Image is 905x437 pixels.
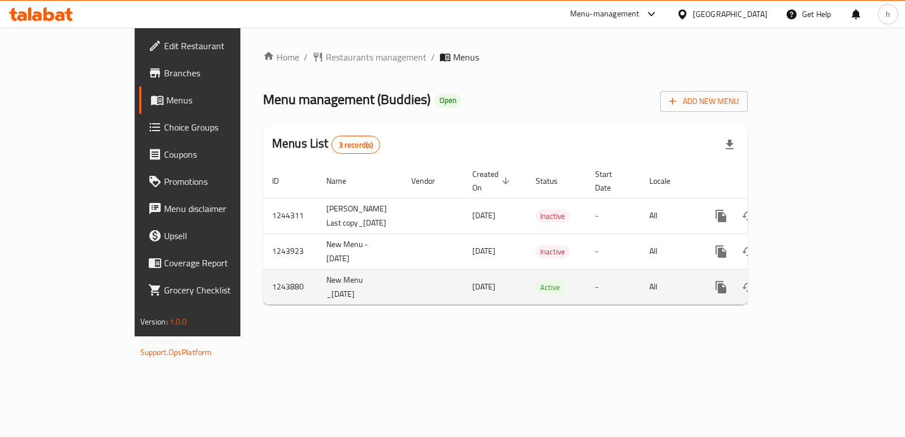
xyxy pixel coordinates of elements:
[139,168,286,195] a: Promotions
[716,131,743,158] div: Export file
[317,233,402,269] td: New Menu - [DATE]
[708,202,735,230] button: more
[699,164,825,198] th: Actions
[472,208,495,223] span: [DATE]
[263,164,825,305] table: enhanced table
[139,222,286,249] a: Upsell
[139,32,286,59] a: Edit Restaurant
[649,174,685,188] span: Locale
[331,136,381,154] div: Total records count
[166,93,277,107] span: Menus
[326,50,426,64] span: Restaurants management
[164,283,277,297] span: Grocery Checklist
[272,174,294,188] span: ID
[332,140,380,150] span: 3 record(s)
[411,174,450,188] span: Vendor
[472,244,495,258] span: [DATE]
[164,256,277,270] span: Coverage Report
[886,8,890,20] span: h
[453,50,479,64] span: Menus
[263,269,317,305] td: 1243880
[640,269,699,305] td: All
[139,59,286,86] a: Branches
[640,233,699,269] td: All
[435,96,461,105] span: Open
[431,50,435,64] li: /
[164,120,277,134] span: Choice Groups
[164,39,277,53] span: Edit Restaurant
[536,210,570,223] span: Inactive
[304,50,308,64] li: /
[317,269,402,305] td: New Menu _[DATE]
[164,229,277,243] span: Upsell
[139,114,286,141] a: Choice Groups
[164,148,277,161] span: Coupons
[164,175,277,188] span: Promotions
[586,198,640,233] td: -
[536,174,572,188] span: Status
[660,91,748,112] button: Add New Menu
[139,86,286,114] a: Menus
[536,245,570,258] span: Inactive
[263,86,430,112] span: Menu management ( Buddies )
[693,8,768,20] div: [GEOGRAPHIC_DATA]
[312,50,426,64] a: Restaurants management
[326,174,361,188] span: Name
[669,94,739,109] span: Add New Menu
[263,50,748,64] nav: breadcrumb
[139,195,286,222] a: Menu disclaimer
[735,202,762,230] button: Change Status
[140,314,168,329] span: Version:
[586,269,640,305] td: -
[139,249,286,276] a: Coverage Report
[595,167,627,194] span: Start Date
[570,7,640,21] div: Menu-management
[586,233,640,269] td: -
[140,345,212,360] a: Support.OpsPlatform
[170,314,187,329] span: 1.0.0
[708,238,735,265] button: more
[472,167,513,194] span: Created On
[263,233,317,269] td: 1243923
[139,141,286,168] a: Coupons
[164,202,277,215] span: Menu disclaimer
[536,280,564,294] div: Active
[472,279,495,294] span: [DATE]
[735,238,762,265] button: Change Status
[735,274,762,301] button: Change Status
[640,198,699,233] td: All
[272,135,380,154] h2: Menus List
[164,66,277,80] span: Branches
[708,274,735,301] button: more
[263,198,317,233] td: 1244311
[536,281,564,294] span: Active
[139,276,286,304] a: Grocery Checklist
[435,94,461,107] div: Open
[140,334,192,348] span: Get support on:
[317,198,402,233] td: [PERSON_NAME] Last copy_[DATE]
[536,209,570,223] div: Inactive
